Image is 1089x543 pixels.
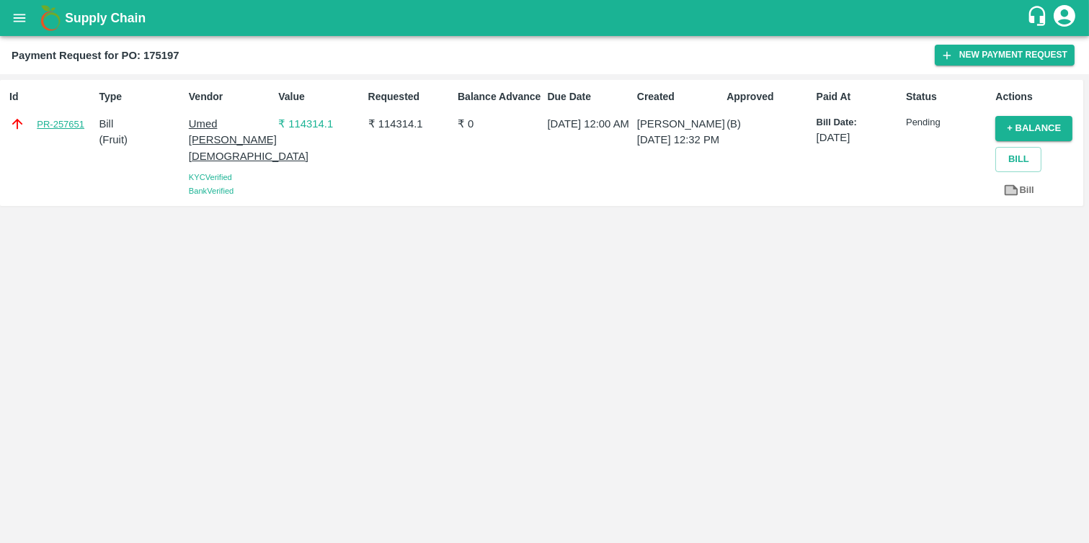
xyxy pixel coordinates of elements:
[906,116,990,130] p: Pending
[817,130,900,145] p: [DATE]
[189,89,272,104] p: Vendor
[547,116,631,132] p: [DATE] 12:00 AM
[12,50,179,61] b: Payment Request for PO: 175197
[189,116,272,164] p: Umed [PERSON_NAME][DEMOGRAPHIC_DATA]
[99,116,182,132] p: Bill
[65,8,1026,28] a: Supply Chain
[817,116,900,130] p: Bill Date:
[995,89,1079,104] p: Actions
[817,89,900,104] p: Paid At
[935,45,1075,66] button: New Payment Request
[278,89,362,104] p: Value
[65,11,146,25] b: Supply Chain
[995,147,1041,172] button: Bill
[637,132,721,148] p: [DATE] 12:32 PM
[637,89,721,104] p: Created
[1052,3,1077,33] div: account of current user
[547,89,631,104] p: Due Date
[37,117,84,132] a: PR-257651
[36,4,65,32] img: logo
[9,89,93,104] p: Id
[368,89,452,104] p: Requested
[995,116,1072,141] button: + balance
[906,89,990,104] p: Status
[458,89,541,104] p: Balance Advance
[368,116,452,132] p: ₹ 114314.1
[637,116,721,132] p: [PERSON_NAME]
[278,116,362,132] p: ₹ 114314.1
[3,1,36,35] button: open drawer
[726,116,810,132] p: (B)
[995,178,1041,203] a: Bill
[1026,5,1052,31] div: customer-support
[99,132,182,148] p: ( Fruit )
[458,116,541,132] p: ₹ 0
[189,187,234,195] span: Bank Verified
[189,173,232,181] span: KYC Verified
[726,89,810,104] p: Approved
[99,89,182,104] p: Type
